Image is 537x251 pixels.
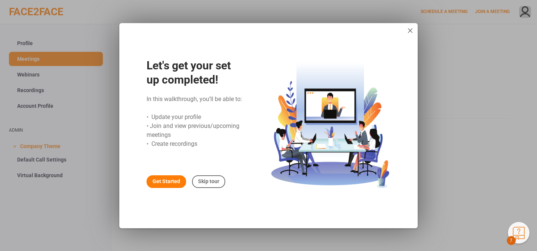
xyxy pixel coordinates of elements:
[406,27,414,34] div: close
[508,222,530,244] button: Knowledge Center Bot, also known as KC Bot is an onboarding assistant that allows you to see the ...
[507,236,516,245] span: 7
[3,10,109,17] div: ∑aåāБδ ⷺ
[147,59,231,86] span: Let's get your set up completed!
[3,3,109,10] div: ∑aåāБδ ⷺ
[266,55,395,196] img: 529f8e19-6579-4d44-ac2b-6317457d1a0c.png
[146,23,242,228] td: In this walkthrough, you’ll be able to: • Update your profile • Join and view previous/upcoming m...
[192,175,225,188] div: Skip tour
[147,175,186,188] div: Get Started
